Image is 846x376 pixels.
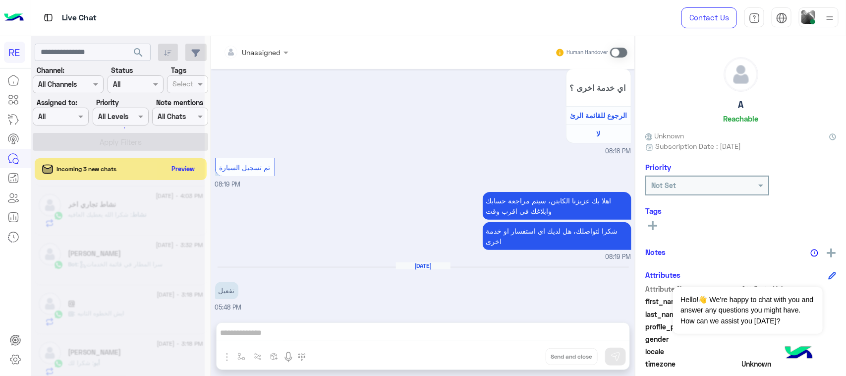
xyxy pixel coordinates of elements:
[483,222,631,250] p: 21/8/2025, 8:19 PM
[570,111,627,120] span: الرجوع للقائمة الرئ
[782,336,816,371] img: hulul-logo.png
[824,12,836,24] img: profile
[215,181,241,188] span: 08:19 PM
[645,130,684,141] span: Unknown
[566,49,608,57] small: Human Handover
[645,284,740,294] span: Attribute Name
[62,11,97,25] p: Live Chat
[645,270,680,279] h6: Attributes
[4,42,25,63] div: RE
[4,7,24,28] img: Logo
[827,249,836,257] img: add
[597,129,601,138] span: لا
[742,359,837,369] span: Unknown
[681,7,737,28] a: Contact Us
[738,99,743,111] h5: A
[673,287,822,334] span: Hello!👋 We're happy to chat with you and answer any questions you might have. How can we assist y...
[723,114,758,123] h6: Reachable
[215,282,238,299] p: 9/9/2025, 5:48 PM
[546,348,598,365] button: Send and close
[810,249,818,257] img: notes
[776,12,788,24] img: tab
[645,309,740,319] span: last_name
[744,7,764,28] a: tab
[606,252,631,262] span: 08:19 PM
[606,147,631,156] span: 08:18 PM
[645,346,740,357] span: locale
[171,78,193,91] div: Select
[742,334,837,344] span: null
[742,346,837,357] span: null
[801,10,815,24] img: userImage
[749,12,760,24] img: tab
[645,296,740,307] span: first_name
[42,11,55,24] img: tab
[645,334,740,344] span: gender
[215,304,242,311] span: 05:48 PM
[645,206,836,215] h6: Tags
[109,119,126,136] div: loading...
[645,163,671,172] h6: Priority
[645,248,666,256] h6: Notes
[655,141,741,151] span: Subscription Date : [DATE]
[645,321,740,332] span: profile_pic
[724,58,758,91] img: defaultAdmin.png
[483,192,631,220] p: 21/8/2025, 8:19 PM
[219,163,270,172] span: تم تسجيل السيارة
[570,83,627,92] span: اي خدمة اخرى ؟
[396,262,451,269] h6: [DATE]
[645,359,740,369] span: timezone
